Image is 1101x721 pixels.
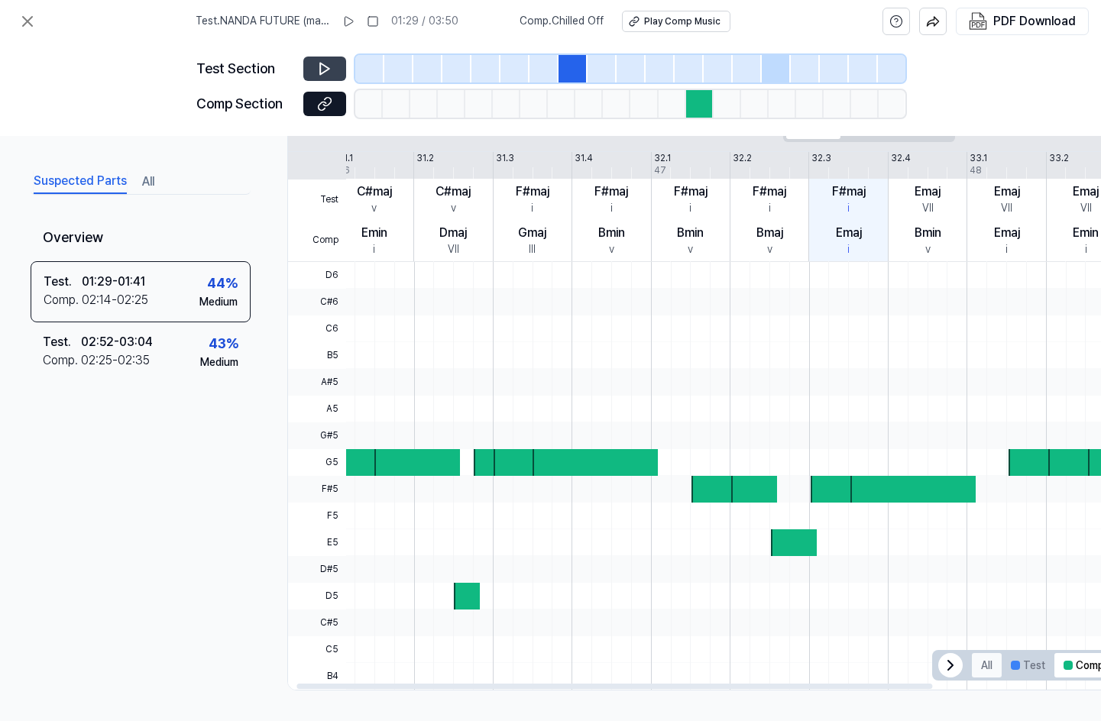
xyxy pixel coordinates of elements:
div: III [529,242,536,257]
div: v [371,201,377,216]
span: Comp . Chilled Off [520,14,604,29]
div: 33.2 [1049,152,1069,165]
div: 48 [970,164,982,177]
div: 02:52 - 03:04 [81,333,153,351]
div: F#maj [832,183,866,201]
div: 43 % [209,333,238,355]
div: Bmin [677,224,704,242]
div: 32.3 [811,152,831,165]
div: F#maj [594,183,628,201]
div: 02:25 - 02:35 [81,351,150,370]
div: i [1005,242,1008,257]
div: Test . [43,333,81,351]
div: VII [448,242,459,257]
div: 31.3 [496,152,514,165]
button: Test [1002,653,1054,677]
div: i [610,201,613,216]
div: Comp Section [196,93,294,115]
svg: help [889,14,903,29]
div: Bmaj [756,224,783,242]
div: Emaj [994,183,1020,201]
button: All [972,653,1002,677]
img: PDF Download [969,12,987,31]
span: B5 [288,342,346,369]
div: Dmaj [439,224,467,242]
div: Comp . [43,351,81,370]
span: C#6 [288,289,346,315]
button: help [882,8,910,35]
div: F#maj [753,183,786,201]
div: VII [922,201,934,216]
div: Test Section [196,58,294,80]
span: D#5 [288,556,346,583]
div: F#maj [674,183,708,201]
div: i [531,201,533,216]
span: F#5 [288,476,346,503]
div: 31.2 [416,152,434,165]
div: Gmaj [518,224,546,242]
span: Comp [288,220,346,261]
span: C#5 [288,609,346,636]
span: E5 [288,529,346,556]
div: Medium [200,355,238,370]
div: i [373,242,375,257]
span: B4 [288,663,346,690]
div: VII [1001,201,1012,216]
div: Emin [1073,224,1099,242]
span: F5 [288,503,346,529]
div: Emaj [915,183,941,201]
span: G#5 [288,422,346,449]
div: 32.1 [654,152,671,165]
div: v [609,242,614,257]
button: Suspected Parts [34,170,127,194]
div: i [769,201,771,216]
div: i [847,201,850,216]
div: i [847,242,850,257]
div: 02:14 - 02:25 [82,291,148,309]
div: C#maj [436,183,471,201]
button: All [142,170,154,194]
span: Test . NANDA FUTURE (mastered) [196,14,330,29]
div: C#maj [357,183,392,201]
div: 33.1 [970,152,987,165]
div: PDF Download [993,11,1076,31]
button: Play Comp Music [622,11,730,32]
span: C5 [288,636,346,663]
div: i [689,201,691,216]
div: 31.4 [575,152,593,165]
div: Test . [44,273,82,291]
div: Emaj [836,224,862,242]
div: Bmin [915,224,941,242]
div: 32.4 [891,152,911,165]
div: 44 % [207,272,238,294]
div: Comp . [44,291,82,309]
img: share [926,15,940,28]
span: A#5 [288,369,346,396]
div: 01:29 / 03:50 [391,14,458,29]
div: 47 [654,164,666,177]
div: Emin [361,224,387,242]
div: Bmin [598,224,625,242]
div: 32.2 [733,152,752,165]
button: PDF Download [966,8,1079,34]
div: v [925,242,931,257]
span: D5 [288,583,346,609]
div: VII [1080,201,1092,216]
div: Medium [199,294,238,309]
div: Overview [31,216,251,261]
div: v [688,242,693,257]
div: F#maj [516,183,549,201]
span: C6 [288,315,346,342]
div: 01:29 - 01:41 [82,273,145,291]
div: Emaj [994,224,1020,242]
div: Play Comp Music [644,15,721,28]
div: v [451,201,456,216]
span: Test [288,179,346,221]
span: D6 [288,262,346,289]
span: A5 [288,396,346,422]
div: Emaj [1073,183,1099,201]
div: v [767,242,772,257]
span: G5 [288,449,346,476]
div: i [1085,242,1087,257]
